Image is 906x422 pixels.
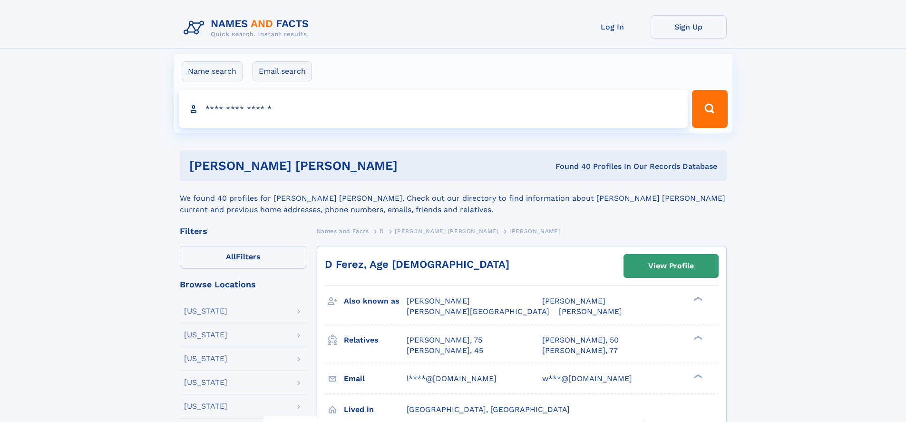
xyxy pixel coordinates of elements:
[180,15,317,41] img: Logo Names and Facts
[180,280,307,289] div: Browse Locations
[477,161,717,172] div: Found 40 Profiles In Our Records Database
[692,296,703,302] div: ❯
[344,371,407,387] h3: Email
[624,255,718,277] a: View Profile
[651,15,727,39] a: Sign Up
[226,252,236,261] span: All
[407,345,483,356] a: [PERSON_NAME], 45
[179,90,688,128] input: search input
[692,373,703,379] div: ❯
[407,296,470,305] span: [PERSON_NAME]
[189,160,477,172] h1: [PERSON_NAME] [PERSON_NAME]
[380,225,384,237] a: D
[648,255,694,277] div: View Profile
[184,402,227,410] div: [US_STATE]
[407,335,482,345] a: [PERSON_NAME], 75
[575,15,651,39] a: Log In
[182,61,243,81] label: Name search
[542,296,605,305] span: [PERSON_NAME]
[542,345,618,356] a: [PERSON_NAME], 77
[542,335,619,345] a: [PERSON_NAME], 50
[184,355,227,363] div: [US_STATE]
[184,379,227,386] div: [US_STATE]
[542,374,632,383] span: w***@[DOMAIN_NAME]
[559,307,622,316] span: [PERSON_NAME]
[180,227,307,236] div: Filters
[692,90,727,128] button: Search Button
[407,405,570,414] span: [GEOGRAPHIC_DATA], [GEOGRAPHIC_DATA]
[344,293,407,309] h3: Also known as
[344,332,407,348] h3: Relatives
[253,61,312,81] label: Email search
[395,225,498,237] a: [PERSON_NAME] [PERSON_NAME]
[692,334,703,341] div: ❯
[317,225,369,237] a: Names and Facts
[407,307,549,316] span: [PERSON_NAME][GEOGRAPHIC_DATA]
[344,402,407,418] h3: Lived in
[380,228,384,235] span: D
[180,246,307,269] label: Filters
[325,258,509,270] a: D Ferez, Age [DEMOGRAPHIC_DATA]
[184,331,227,339] div: [US_STATE]
[395,228,498,235] span: [PERSON_NAME] [PERSON_NAME]
[184,307,227,315] div: [US_STATE]
[509,228,560,235] span: [PERSON_NAME]
[180,181,727,216] div: We found 40 profiles for [PERSON_NAME] [PERSON_NAME]. Check out our directory to find information...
